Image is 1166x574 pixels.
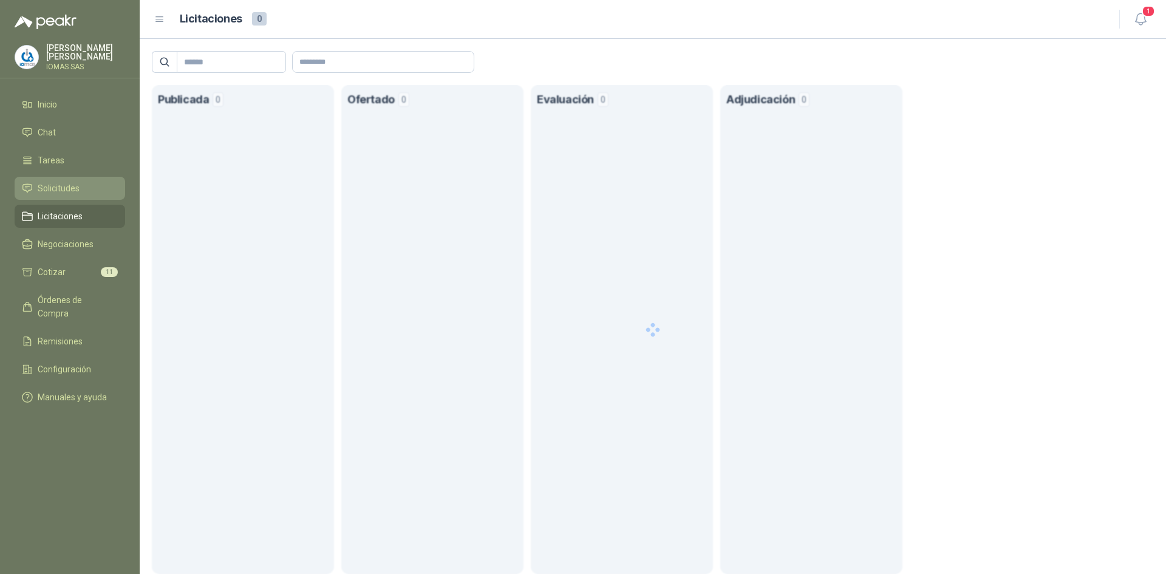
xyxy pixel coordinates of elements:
a: Remisiones [15,330,125,353]
button: 1 [1130,9,1151,30]
a: Inicio [15,93,125,116]
span: Configuración [38,363,91,376]
a: Configuración [15,358,125,381]
a: Órdenes de Compra [15,289,125,325]
a: Solicitudes [15,177,125,200]
a: Cotizar11 [15,261,125,284]
span: 0 [252,12,267,26]
a: Chat [15,121,125,144]
span: 1 [1142,5,1155,17]
p: [PERSON_NAME] [PERSON_NAME] [46,44,125,61]
img: Logo peakr [15,15,77,29]
span: Solicitudes [38,182,80,195]
span: Licitaciones [38,210,83,223]
h1: Licitaciones [180,10,242,28]
span: Cotizar [38,265,66,279]
img: Company Logo [15,46,38,69]
span: Manuales y ayuda [38,391,107,404]
span: Órdenes de Compra [38,293,114,320]
span: Remisiones [38,335,83,348]
span: Negociaciones [38,237,94,251]
a: Tareas [15,149,125,172]
span: Chat [38,126,56,139]
a: Licitaciones [15,205,125,228]
a: Negociaciones [15,233,125,256]
a: Manuales y ayuda [15,386,125,409]
span: Tareas [38,154,64,167]
span: 11 [101,267,118,277]
p: IOMAS SAS [46,63,125,70]
span: Inicio [38,98,57,111]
